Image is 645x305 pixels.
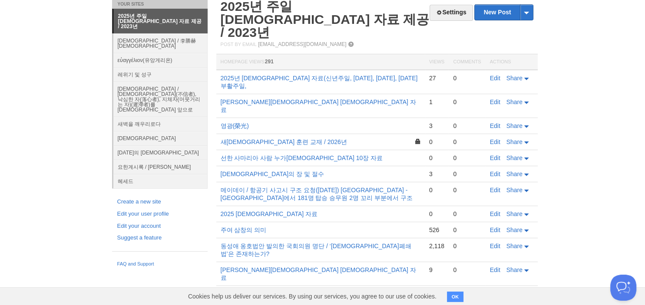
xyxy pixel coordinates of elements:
a: Create a new site [117,197,202,207]
span: Share [506,266,523,273]
a: [DEMOGRAPHIC_DATA] / 李勝赫[DEMOGRAPHIC_DATA] [113,33,208,53]
iframe: Help Scout Beacon - Open [610,275,636,301]
div: 0 [453,186,481,194]
span: Share [506,98,523,105]
a: Edit [490,187,500,193]
div: 0 [453,154,481,162]
a: 2025 [DEMOGRAPHIC_DATA] 자료 [221,210,318,217]
button: OK [447,292,464,302]
a: Edit [490,243,500,249]
a: Edit your account [117,222,202,231]
a: Edit [490,266,500,273]
div: 3 [429,170,444,178]
div: 526 [429,226,444,234]
div: 0 [429,154,444,162]
span: Share [506,243,523,249]
span: 291 [265,59,274,65]
div: 0 [453,170,481,178]
span: Share [506,226,523,233]
a: Edit your user profile [117,210,202,219]
span: Cookies help us deliver our services. By using our services, you agree to our use of cookies. [179,288,445,305]
div: 0 [453,98,481,106]
a: Edit [490,98,500,105]
div: 2,118 [429,242,444,250]
a: Suggest a feature [117,233,202,243]
a: Edit [490,154,500,161]
a: 2025년 [DEMOGRAPHIC_DATA] 자료(신년주일, [DATE], [DATE], [DATE] 부활주일, [221,75,418,89]
a: [DEMOGRAPHIC_DATA] / [DEMOGRAPHIC_DATA](不信者), 낙심한 자(落心者), 지체자(머뭇거리는 자)(遲滯者)를 [DEMOGRAPHIC_DATA] 앞으로 [113,82,208,117]
a: 레위기 및 성구 [113,67,208,82]
a: Edit [490,122,500,129]
a: εὐαγγέλιον(유앙게리온) [113,53,208,67]
a: [PERSON_NAME][DEMOGRAPHIC_DATA] [DEMOGRAPHIC_DATA] 자료 [221,98,416,113]
th: Homepage Views [216,54,425,70]
span: Share [506,187,523,193]
div: 0 [453,242,481,250]
div: 0 [453,122,481,130]
div: 0 [429,210,444,218]
a: Edit [490,75,500,82]
span: Share [506,138,523,145]
span: Share [506,122,523,129]
a: 영광(榮光) [221,122,249,129]
div: 0 [453,266,481,274]
span: Share [506,75,523,82]
a: 주여 삼창의 의미 [221,226,267,233]
a: Edit [490,138,500,145]
a: Edit [490,210,500,217]
div: 0 [429,186,444,194]
span: Share [506,154,523,161]
span: Post by Email [221,42,257,47]
div: 0 [429,138,444,146]
div: 0 [453,138,481,146]
a: New Post [475,5,533,20]
div: 3 [429,122,444,130]
a: Edit [490,226,500,233]
a: [DEMOGRAPHIC_DATA]의 장 및 절수 [221,171,324,177]
a: [DEMOGRAPHIC_DATA] [113,131,208,145]
div: 0 [453,210,481,218]
a: [DATE]의 [DEMOGRAPHIC_DATA] [113,145,208,160]
a: [EMAIL_ADDRESS][DOMAIN_NAME] [258,41,346,47]
span: Share [506,210,523,217]
div: 1 [429,98,444,106]
div: 0 [453,74,481,82]
div: 0 [453,226,481,234]
a: 새벽을 깨우리로다 [113,117,208,131]
a: 메이데이 / 항공기 사고시 구조 요청([DATE]) [GEOGRAPHIC_DATA] - [GEOGRAPHIC_DATA]에서 181명 탑승 승무원 2명 꼬리 부분에서 구조 [221,187,413,201]
a: 새[DEMOGRAPHIC_DATA] 훈련 교재 / 2026년 [221,138,347,145]
a: 헤세드 [113,174,208,188]
a: 요한계시록 / [PERSON_NAME] [113,160,208,174]
th: Views [425,54,449,70]
a: 2025년 주일 [DEMOGRAPHIC_DATA] 자료 제공 / 2023년 [114,9,208,33]
div: 9 [429,266,444,274]
a: Settings [430,5,473,21]
a: Edit [490,171,500,177]
th: Comments [449,54,485,70]
a: FAQ and Support [117,260,202,268]
div: 27 [429,74,444,82]
a: [PERSON_NAME][DEMOGRAPHIC_DATA] [DEMOGRAPHIC_DATA] 자료 [221,266,416,281]
th: Actions [486,54,538,70]
a: 동성애 옹호법안 발의한 국회의원 명단 / ‘[DEMOGRAPHIC_DATA]폐쇄법’은 존재하는가? [221,243,411,257]
span: Share [506,171,523,177]
a: 선한 사마리아 사람 누가[DEMOGRAPHIC_DATA] 10장 자료 [221,154,383,161]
